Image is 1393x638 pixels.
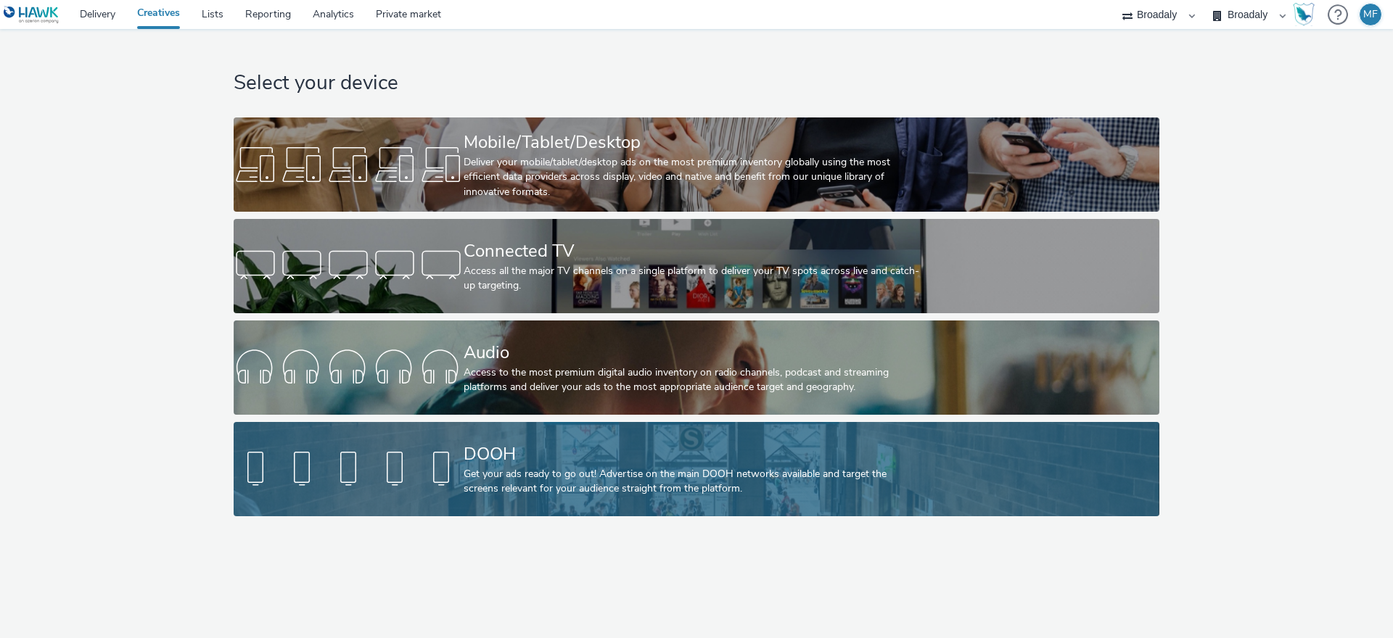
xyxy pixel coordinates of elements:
[464,155,924,199] div: Deliver your mobile/tablet/desktop ads on the most premium inventory globally using the most effi...
[234,117,1159,212] a: Mobile/Tablet/DesktopDeliver your mobile/tablet/desktop ads on the most premium inventory globall...
[4,6,59,24] img: undefined Logo
[464,264,924,294] div: Access all the major TV channels on a single platform to deliver your TV spots across live and ca...
[234,422,1159,516] a: DOOHGet your ads ready to go out! Advertise on the main DOOH networks available and target the sc...
[234,70,1159,97] h1: Select your device
[464,365,924,395] div: Access to the most premium digital audio inventory on radio channels, podcast and streaming platf...
[1363,4,1378,25] div: MF
[464,442,924,467] div: DOOH
[234,219,1159,313] a: Connected TVAccess all the major TV channels on a single platform to deliver your TV spots across...
[464,130,924,155] div: Mobile/Tablet/Desktop
[234,320,1159,415] a: AudioAccess to the most premium digital audio inventory on radio channels, podcast and streaming ...
[464,467,924,497] div: Get your ads ready to go out! Advertise on the main DOOH networks available and target the screen...
[1293,3,1315,26] img: Hawk Academy
[464,340,924,365] div: Audio
[1293,3,1320,26] a: Hawk Academy
[464,239,924,264] div: Connected TV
